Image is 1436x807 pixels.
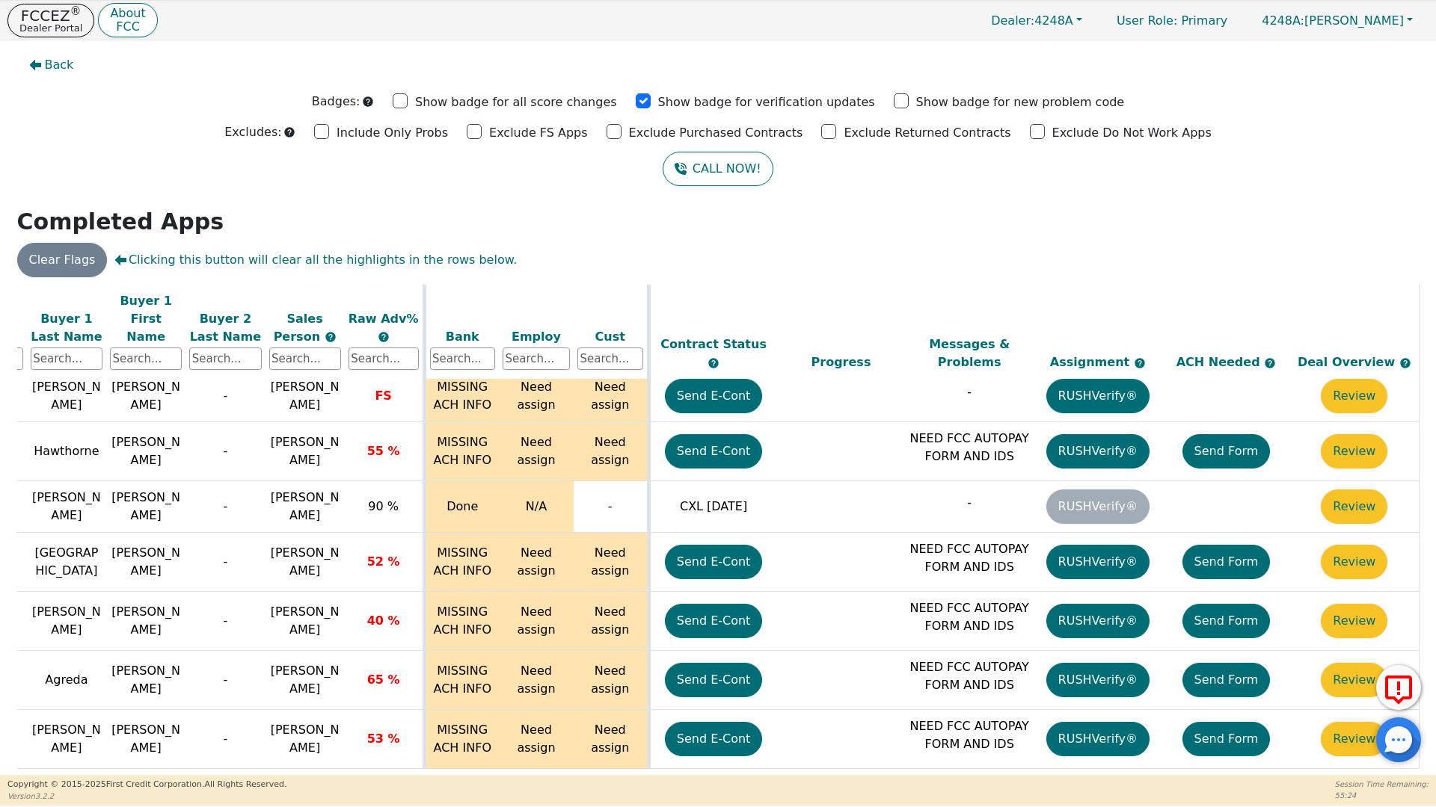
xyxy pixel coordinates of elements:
[185,533,265,592] td: -
[574,710,648,769] td: Need assign
[27,371,106,422] td: [PERSON_NAME]
[19,8,82,23] p: FCCEZ
[185,710,265,769] td: -
[98,3,157,38] button: AboutFCC
[415,93,617,111] p: Show badge for all score changes
[1046,545,1150,579] button: RUSHVerify®
[489,124,588,142] p: Exclude FS Apps
[909,383,1030,401] p: -
[375,389,391,403] span: FS
[312,93,360,111] p: Badges:
[110,347,182,370] input: Search...
[430,347,496,370] input: Search...
[424,592,499,651] td: MISSING ACH INFO
[17,48,86,82] button: Back
[31,309,102,345] div: Buyer 1 Last Name
[106,371,185,422] td: [PERSON_NAME]
[106,533,185,592] td: [PERSON_NAME]
[1246,9,1429,32] a: 4248A:[PERSON_NAME]
[367,554,400,569] span: 52 %
[27,422,106,481] td: Hawthorne
[975,9,1098,32] button: Dealer:4248A
[106,710,185,769] td: [PERSON_NAME]
[368,499,399,513] span: 90 %
[337,124,448,142] p: Include Only Probs
[367,732,400,746] span: 53 %
[1182,663,1271,697] button: Send Form
[189,347,261,370] input: Search...
[424,710,499,769] td: MISSING ACH INFO
[1046,379,1150,413] button: RUSHVerify®
[499,371,574,422] td: Need assign
[106,422,185,481] td: [PERSON_NAME]
[106,592,185,651] td: [PERSON_NAME]
[185,481,265,533] td: -
[1046,722,1150,756] button: RUSHVerify®
[503,347,570,370] input: Search...
[271,664,340,696] span: [PERSON_NAME]
[1262,13,1404,28] span: [PERSON_NAME]
[367,613,400,628] span: 40 %
[269,347,341,370] input: Search...
[274,311,325,343] span: Sales Person
[574,533,648,592] td: Need assign
[665,379,763,413] button: Send E-Cont
[909,494,1030,512] p: -
[1176,355,1265,369] span: ACH Needed
[499,710,574,769] td: Need assign
[648,481,777,533] td: CXL [DATE]
[17,243,108,277] button: Clear Flags
[189,309,261,345] div: Buyer 2 Last Name
[271,490,340,522] span: [PERSON_NAME]
[499,422,574,481] td: Need assign
[660,337,767,351] span: Contract Status
[204,779,286,789] span: All Rights Reserved.
[110,21,145,33] p: FCC
[665,545,763,579] button: Send E-Cont
[1335,790,1429,801] p: 55:24
[271,545,340,578] span: [PERSON_NAME]
[1102,6,1242,35] a: User Role: Primary
[224,123,281,141] p: Excludes:
[1321,434,1387,469] button: Review
[577,347,643,370] input: Search...
[574,592,648,651] td: Need assign
[424,481,499,533] td: Done
[574,481,648,533] td: -
[19,23,82,33] p: Dealer Portal
[1321,379,1387,413] button: Review
[424,371,499,422] td: MISSING ACH INFO
[1102,6,1242,35] p: Primary
[503,327,570,345] div: Employ
[1046,663,1150,697] button: RUSHVerify®
[367,672,400,687] span: 65 %
[27,533,106,592] td: [GEOGRAPHIC_DATA]
[106,481,185,533] td: [PERSON_NAME]
[658,93,875,111] p: Show badge for verification updates
[1182,722,1271,756] button: Send Form
[499,651,574,710] td: Need assign
[7,4,94,37] button: FCCEZ®Dealer Portal
[663,152,773,186] a: CALL NOW!
[1052,124,1212,142] p: Exclude Do Not Work Apps
[665,434,763,469] button: Send E-Cont
[271,723,340,755] span: [PERSON_NAME]
[909,658,1030,694] p: NEED FCC AUTOPAY FORM AND IDS
[1182,545,1271,579] button: Send Form
[7,791,286,802] p: Version 3.2.2
[1321,489,1387,524] button: Review
[271,605,340,637] span: [PERSON_NAME]
[1046,604,1150,638] button: RUSHVerify®
[499,533,574,592] td: Need assign
[909,717,1030,753] p: NEED FCC AUTOPAY FORM AND IDS
[574,651,648,710] td: Need assign
[665,722,763,756] button: Send E-Cont
[27,592,106,651] td: [PERSON_NAME]
[909,336,1030,371] div: Messages & Problems
[45,56,74,74] span: Back
[1321,604,1387,638] button: Review
[1321,545,1387,579] button: Review
[424,651,499,710] td: MISSING ACH INFO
